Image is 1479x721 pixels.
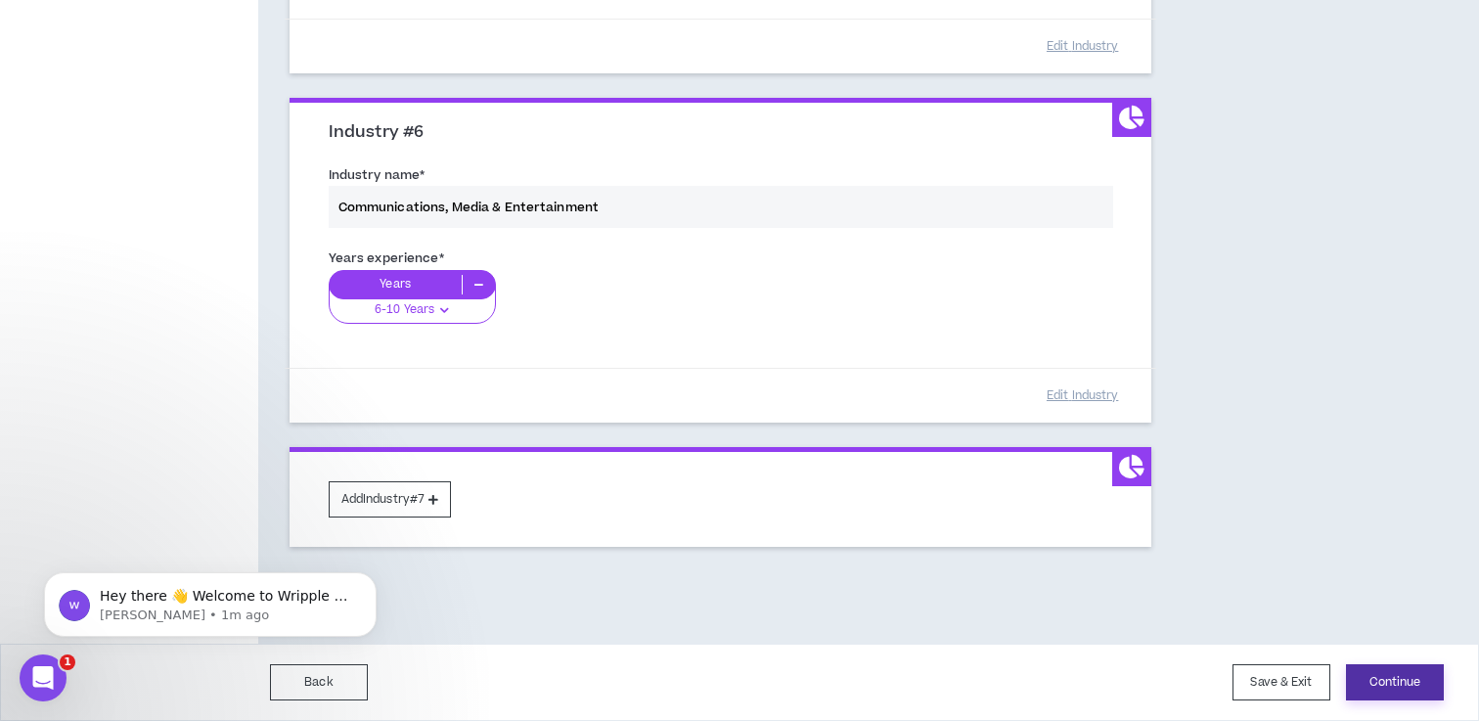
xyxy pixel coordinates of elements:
button: Continue [1346,664,1444,700]
button: Save & Exit [1232,664,1330,700]
button: Edit Industry [1034,379,1132,413]
button: Back [270,664,368,700]
button: Edit Industry [1034,29,1132,64]
h3: Industry #6 [329,122,1127,144]
iframe: Intercom notifications message [15,531,406,668]
button: AddIndustry#7 [329,481,452,518]
iframe: Intercom live chat [20,654,67,701]
span: 1 [60,654,75,670]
